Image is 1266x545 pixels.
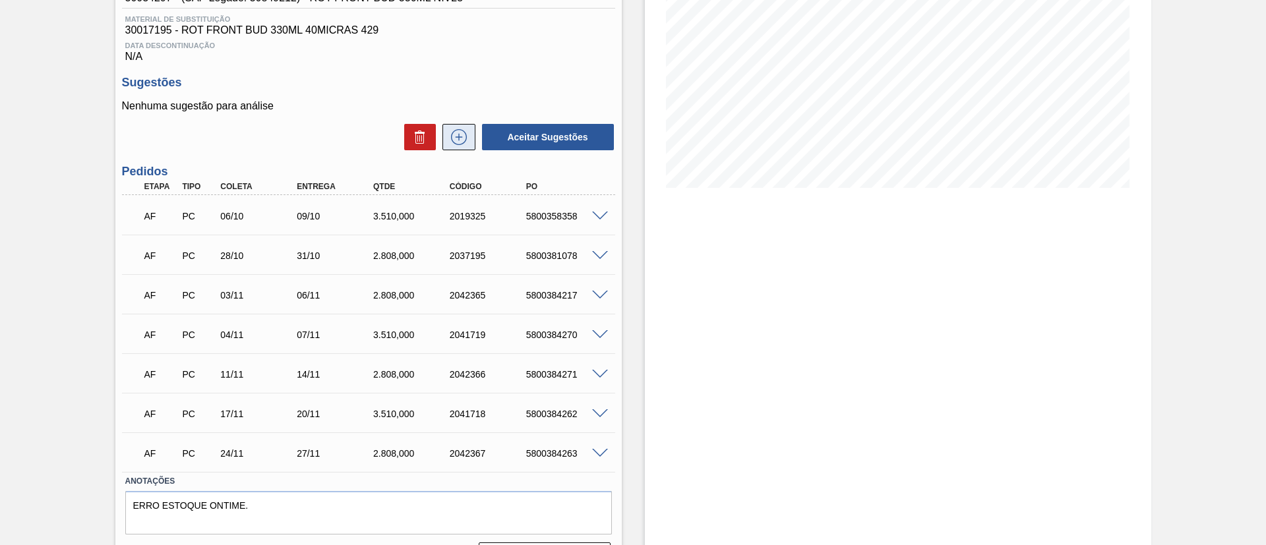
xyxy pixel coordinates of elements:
div: Qtde [370,182,456,191]
div: 07/11/2025 [293,330,379,340]
div: 5800381078 [523,250,609,261]
div: 2037195 [446,250,532,261]
div: Aguardando Faturamento [141,320,181,349]
div: 5800384262 [523,409,609,419]
div: Pedido de Compra [179,448,218,459]
div: PO [523,182,609,191]
div: 14/11/2025 [293,369,379,380]
p: AF [144,448,177,459]
div: Aceitar Sugestões [475,123,615,152]
div: 2042365 [446,290,532,301]
div: 09/10/2025 [293,211,379,221]
div: 2019325 [446,211,532,221]
p: AF [144,290,177,301]
p: AF [144,250,177,261]
div: Aguardando Faturamento [141,360,181,389]
div: 5800358358 [523,211,609,221]
button: Aceitar Sugestões [482,124,614,150]
div: Excluir Sugestões [398,124,436,150]
div: Pedido de Compra [179,211,218,221]
div: 03/11/2025 [217,290,303,301]
div: 3.510,000 [370,409,456,419]
div: 2041719 [446,330,532,340]
span: Material de Substituição [125,15,612,23]
p: Nenhuma sugestão para análise [122,100,615,112]
div: 2.808,000 [370,448,456,459]
div: 2042366 [446,369,532,380]
div: 28/10/2025 [217,250,303,261]
span: Data Descontinuação [125,42,612,49]
div: Pedido de Compra [179,290,218,301]
div: Entrega [293,182,379,191]
div: 24/11/2025 [217,448,303,459]
div: 5800384217 [523,290,609,301]
div: 27/11/2025 [293,448,379,459]
div: 3.510,000 [370,330,456,340]
div: Pedido de Compra [179,369,218,380]
div: N/A [122,36,615,63]
p: AF [144,211,177,221]
p: AF [144,409,177,419]
div: Pedido de Compra [179,330,218,340]
div: 2041718 [446,409,532,419]
div: 5800384270 [523,330,609,340]
h3: Sugestões [122,76,615,90]
label: Anotações [125,472,612,491]
div: Código [446,182,532,191]
div: 2.808,000 [370,290,456,301]
div: Aguardando Faturamento [141,281,181,310]
div: 5800384271 [523,369,609,380]
div: 11/11/2025 [217,369,303,380]
div: Pedido de Compra [179,409,218,419]
div: Coleta [217,182,303,191]
div: Pedido de Compra [179,250,218,261]
div: 2.808,000 [370,250,456,261]
div: 31/10/2025 [293,250,379,261]
div: 3.510,000 [370,211,456,221]
div: Aguardando Faturamento [141,202,181,231]
div: 06/10/2025 [217,211,303,221]
span: 30017195 - ROT FRONT BUD 330ML 40MICRAS 429 [125,24,612,36]
div: 2.808,000 [370,369,456,380]
h3: Pedidos [122,165,615,179]
div: Etapa [141,182,181,191]
p: AF [144,369,177,380]
div: Aguardando Faturamento [141,439,181,468]
div: 5800384263 [523,448,609,459]
div: 06/11/2025 [293,290,379,301]
div: 20/11/2025 [293,409,379,419]
div: 17/11/2025 [217,409,303,419]
div: Nova sugestão [436,124,475,150]
p: AF [144,330,177,340]
div: Aguardando Faturamento [141,241,181,270]
textarea: ERRO ESTOQUE ONTIME. [125,491,612,534]
div: 04/11/2025 [217,330,303,340]
div: 2042367 [446,448,532,459]
div: Tipo [179,182,218,191]
div: Aguardando Faturamento [141,399,181,428]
